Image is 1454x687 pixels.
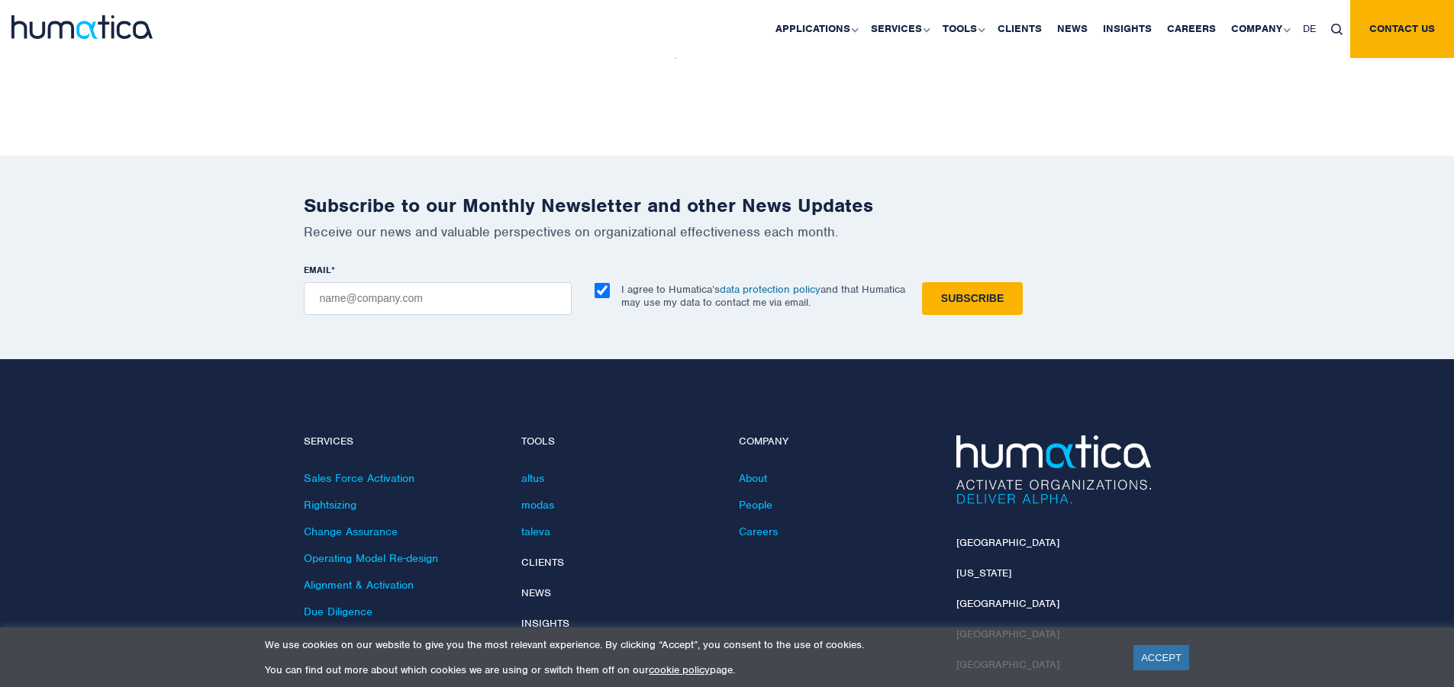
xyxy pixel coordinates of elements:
[521,556,564,569] a: Clients
[521,498,554,512] a: modas
[1331,24,1343,35] img: search_icon
[739,471,767,485] a: About
[304,551,438,565] a: Operating Model Re-design
[304,578,414,592] a: Alignment & Activation
[956,536,1059,549] a: [GEOGRAPHIC_DATA]
[521,525,550,538] a: taleva
[720,283,820,296] a: data protection policy
[739,435,933,448] h4: Company
[304,223,1151,240] p: Receive our news and valuable perspectives on organizational effectiveness each month.
[956,597,1059,610] a: [GEOGRAPHIC_DATA]
[521,617,569,630] a: Insights
[304,435,498,448] h4: Services
[304,525,398,538] a: Change Assurance
[304,282,572,315] input: name@company.com
[649,663,710,676] a: cookie policy
[521,435,716,448] h4: Tools
[621,283,905,309] p: I agree to Humatica’s and that Humatica may use my data to contact me via email.
[521,586,551,599] a: News
[956,435,1151,504] img: Humatica
[595,283,610,298] input: I agree to Humatica’sdata protection policyand that Humatica may use my data to contact me via em...
[521,471,544,485] a: altus
[265,663,1114,676] p: You can find out more about which cookies we are using or switch them off on our page.
[739,525,778,538] a: Careers
[304,498,356,512] a: Rightsizing
[304,471,414,485] a: Sales Force Activation
[265,638,1114,651] p: We use cookies on our website to give you the most relevant experience. By clicking “Accept”, you...
[1303,22,1316,35] span: DE
[922,282,1023,315] input: Subscribe
[11,15,153,39] img: logo
[304,605,372,618] a: Due Diligence
[739,498,772,512] a: People
[304,194,1151,217] h2: Subscribe to our Monthly Newsletter and other News Updates
[956,567,1011,579] a: [US_STATE]
[1133,645,1189,670] a: ACCEPT
[304,264,331,276] span: EMAIL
